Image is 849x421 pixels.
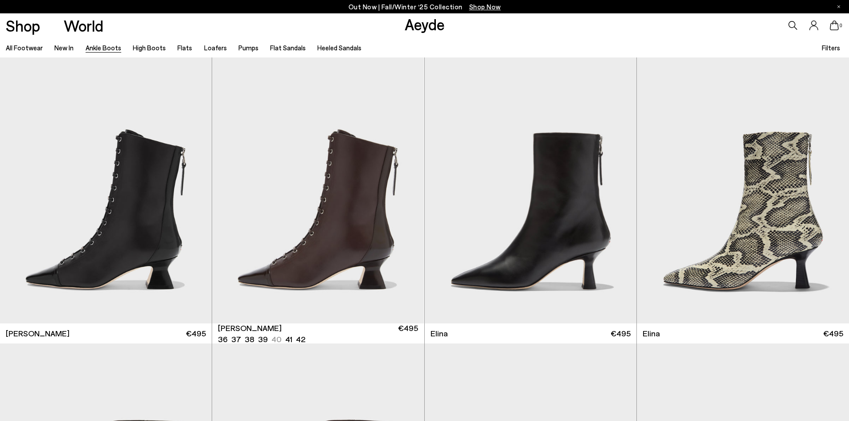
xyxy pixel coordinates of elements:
div: 1 / 6 [212,57,424,323]
a: 0 [830,20,839,30]
span: Navigate to /collections/new-in [469,3,501,11]
li: 42 [296,334,305,345]
a: Heeled Sandals [317,44,361,52]
span: €495 [611,328,631,339]
span: [PERSON_NAME] [218,323,282,334]
a: Shop [6,18,40,33]
img: Gwen Lace-Up Boots [424,57,636,323]
li: 36 [218,334,228,345]
a: Elina €495 [637,323,849,343]
a: Elina €495 [425,323,636,343]
li: 37 [231,334,241,345]
a: All Footwear [6,44,43,52]
a: 6 / 6 1 / 6 2 / 6 3 / 6 4 / 6 5 / 6 6 / 6 1 / 6 Next slide Previous slide [425,57,636,323]
a: World [64,18,103,33]
ul: variant [218,334,303,345]
span: [PERSON_NAME] [6,328,70,339]
span: €495 [398,323,418,345]
img: Elina Ankle Boots [425,57,636,323]
a: Loafers [204,44,227,52]
p: Out Now | Fall/Winter ‘25 Collection [349,1,501,12]
a: 6 / 6 1 / 6 2 / 6 3 / 6 4 / 6 5 / 6 6 / 6 1 / 6 Next slide Previous slide [212,57,424,323]
li: 39 [258,334,268,345]
span: €495 [186,328,206,339]
span: €495 [823,328,843,339]
a: Aeyde [405,15,445,33]
span: Elina [643,328,660,339]
a: Flats [177,44,192,52]
div: 2 / 6 [424,57,636,323]
a: [PERSON_NAME] 36 37 38 39 40 41 42 €495 [212,323,424,343]
li: 38 [245,334,254,345]
a: Pumps [238,44,258,52]
a: New In [54,44,74,52]
span: 0 [839,23,843,28]
div: 1 / 6 [425,57,636,323]
a: Flat Sandals [270,44,306,52]
div: 2 / 6 [636,57,848,323]
a: Ankle Boots [86,44,121,52]
a: High Boots [133,44,166,52]
li: 41 [285,334,292,345]
span: Elina [431,328,448,339]
img: Elina Ankle Boots [636,57,848,323]
span: Filters [822,44,840,52]
img: Elina Ankle Boots [637,57,849,323]
img: Gwen Lace-Up Boots [212,57,424,323]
